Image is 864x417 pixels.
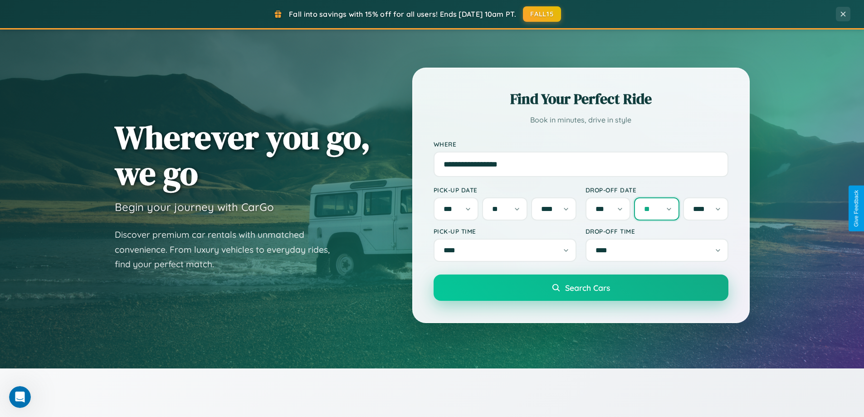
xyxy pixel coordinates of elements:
label: Pick-up Time [434,227,576,235]
p: Discover premium car rentals with unmatched convenience. From luxury vehicles to everyday rides, ... [115,227,342,272]
button: Search Cars [434,275,728,301]
p: Book in minutes, drive in style [434,113,728,127]
h1: Wherever you go, we go [115,119,371,191]
iframe: Intercom live chat [9,386,31,408]
div: Give Feedback [853,190,859,227]
label: Drop-off Time [586,227,728,235]
button: FALL15 [523,6,561,22]
label: Drop-off Date [586,186,728,194]
span: Fall into savings with 15% off for all users! Ends [DATE] 10am PT. [289,10,516,19]
h2: Find Your Perfect Ride [434,89,728,109]
label: Where [434,140,728,148]
label: Pick-up Date [434,186,576,194]
span: Search Cars [565,283,610,293]
h3: Begin your journey with CarGo [115,200,274,214]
